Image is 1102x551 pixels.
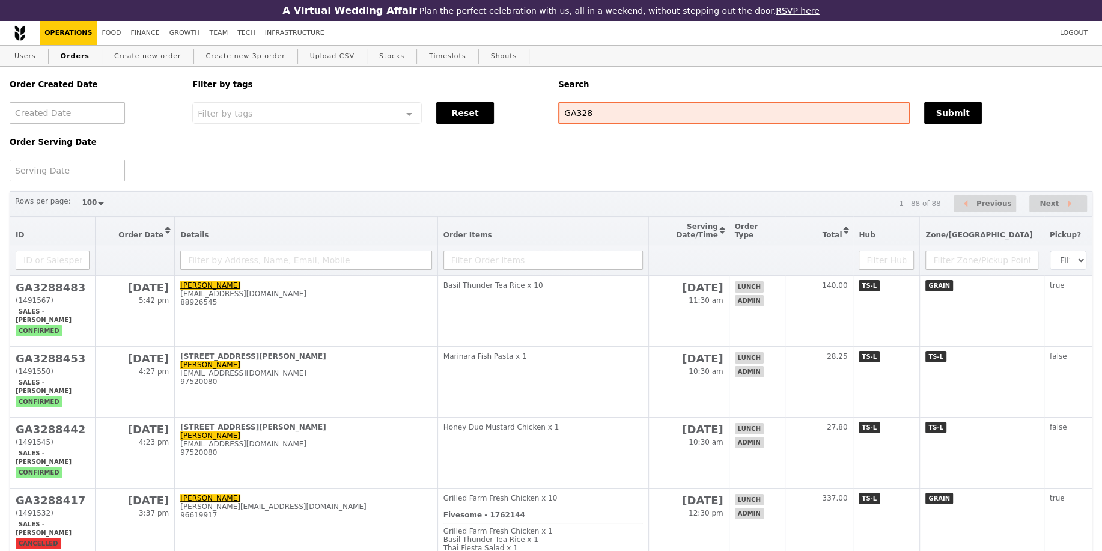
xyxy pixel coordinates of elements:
h2: [DATE] [101,352,169,365]
input: Serving Date [10,160,125,181]
div: Honey Duo Mustard Chicken x 1 [443,423,643,431]
span: Zone/[GEOGRAPHIC_DATA] [925,231,1033,239]
span: cancelled [16,538,61,549]
a: Orders [56,46,94,67]
span: Next [1040,196,1059,211]
a: [PERSON_NAME] [180,361,240,369]
span: 11:30 am [689,296,723,305]
a: RSVP here [776,6,820,16]
span: 27.80 [827,423,847,431]
button: Previous [954,195,1016,213]
span: admin [735,437,764,448]
span: Previous [976,196,1012,211]
div: 97520080 [180,377,432,386]
a: Timeslots [424,46,470,67]
a: Team [204,21,233,45]
button: Reset [436,102,494,124]
span: 12:30 pm [689,509,723,517]
span: true [1050,494,1065,502]
span: 3:37 pm [139,509,169,517]
label: Rows per page: [15,195,71,207]
h2: GA3288442 [16,423,90,436]
span: Grilled Farm Fresh Chicken x 1 [443,527,553,535]
div: Plan the perfect celebration with us, all in a weekend, without stepping out the door. [205,5,897,16]
span: lunch [735,281,764,293]
a: Create new 3p order [201,46,290,67]
span: TS-L [859,422,880,433]
span: TS-L [925,422,946,433]
a: Create new order [109,46,186,67]
h2: [DATE] [101,281,169,294]
input: Search any field [558,102,910,124]
span: confirmed [16,396,62,407]
span: 5:42 pm [139,296,169,305]
span: Details [180,231,209,239]
h2: [DATE] [654,352,723,365]
span: 140.00 [822,281,847,290]
div: (1491567) [16,296,90,305]
span: admin [735,366,764,377]
b: Fivesome - 1762144 [443,511,525,519]
div: (1491532) [16,509,90,517]
input: Filter Zone/Pickup Point [925,251,1038,270]
h2: GA3288483 [16,281,90,294]
div: [STREET_ADDRESS][PERSON_NAME] [180,352,432,361]
span: admin [735,508,764,519]
div: [STREET_ADDRESS][PERSON_NAME] [180,423,432,431]
span: lunch [735,352,764,364]
span: Sales - [PERSON_NAME] [16,448,75,467]
input: ID or Salesperson name [16,251,90,270]
h2: [DATE] [654,281,723,294]
img: Grain logo [14,25,25,41]
span: true [1050,281,1065,290]
span: 4:27 pm [139,367,169,376]
a: Upload CSV [305,46,359,67]
input: Filter Hub [859,251,914,270]
span: ID [16,231,24,239]
h2: [DATE] [654,423,723,436]
span: lunch [735,423,764,434]
span: Order Type [735,222,758,239]
a: Stocks [374,46,409,67]
span: Sales - [PERSON_NAME] [16,519,75,538]
span: 10:30 am [689,367,723,376]
a: Finance [126,21,165,45]
h5: Order Created Date [10,80,178,89]
div: 96619917 [180,511,432,519]
span: TS-L [859,351,880,362]
div: [PERSON_NAME][EMAIL_ADDRESS][DOMAIN_NAME] [180,502,432,511]
div: Marinara Fish Pasta x 1 [443,352,643,361]
button: Submit [924,102,982,124]
span: GRAIN [925,493,953,504]
div: 88926545 [180,298,432,306]
a: Operations [40,21,97,45]
div: 97520080 [180,448,432,457]
h2: [DATE] [101,494,169,507]
span: TS-L [925,351,946,362]
span: Sales - [PERSON_NAME] [16,306,75,326]
span: GRAIN [925,280,953,291]
span: 28.25 [827,352,847,361]
input: Filter Order Items [443,251,643,270]
span: Basil Thunder Tea Rice x 1 [443,535,538,544]
h2: GA3288417 [16,494,90,507]
span: TS-L [859,493,880,504]
div: [EMAIL_ADDRESS][DOMAIN_NAME] [180,290,432,298]
div: [EMAIL_ADDRESS][DOMAIN_NAME] [180,369,432,377]
a: Shouts [486,46,522,67]
span: Order Items [443,231,492,239]
span: confirmed [16,467,62,478]
span: confirmed [16,325,62,336]
div: (1491550) [16,367,90,376]
a: Logout [1055,21,1092,45]
h2: [DATE] [654,494,723,507]
input: Created Date [10,102,125,124]
a: Tech [233,21,260,45]
h5: Filter by tags [192,80,544,89]
a: Users [10,46,41,67]
span: false [1050,423,1067,431]
a: [PERSON_NAME] [180,431,240,440]
h2: [DATE] [101,423,169,436]
a: Growth [165,21,205,45]
div: Basil Thunder Tea Rice x 10 [443,281,643,290]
